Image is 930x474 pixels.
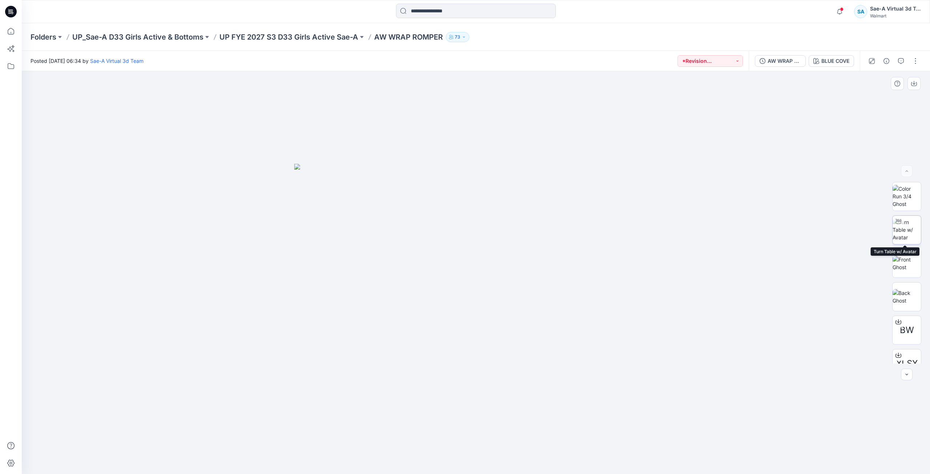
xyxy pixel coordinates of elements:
button: AW WRAP ROMPER_FULL COLORS [755,55,806,67]
button: 73 [446,32,469,42]
button: Details [881,55,892,67]
div: BLUE COVE [821,57,849,65]
p: 73 [455,33,460,41]
button: BLUE COVE [809,55,854,67]
a: Folders [31,32,56,42]
span: BW [900,324,914,337]
a: UP_Sae-A D33 Girls Active & Bottoms [72,32,203,42]
img: Back Ghost [893,289,921,304]
span: XLSX [896,357,918,370]
p: AW WRAP ROMPER [374,32,443,42]
a: UP FYE 2027 S3 D33 Girls Active Sae-A [219,32,358,42]
img: Color Run 3/4 Ghost [893,185,921,208]
img: Turn Table w/ Avatar [893,218,921,241]
img: Front Ghost [893,256,921,271]
div: AW WRAP ROMPER_FULL COLORS [768,57,801,65]
span: Posted [DATE] 06:34 by [31,57,143,65]
div: Walmart [870,13,921,19]
div: Sae-A Virtual 3d Team [870,4,921,13]
div: SA [854,5,867,18]
a: Sae-A Virtual 3d Team [90,58,143,64]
